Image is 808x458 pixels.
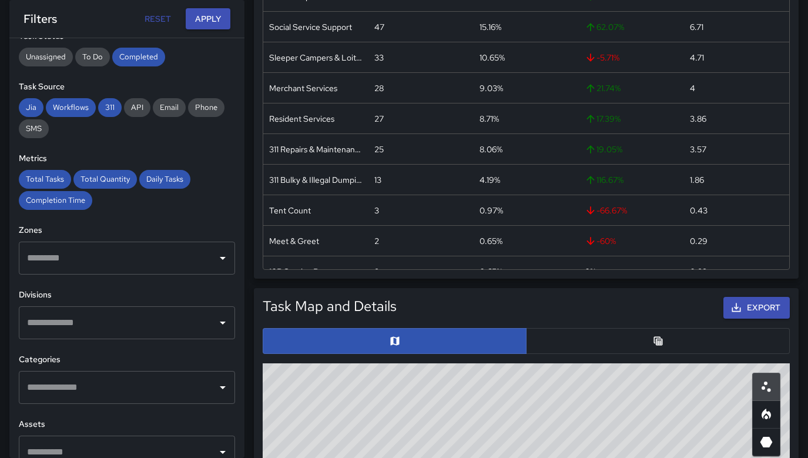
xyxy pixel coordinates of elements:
div: 8.06% [480,143,502,155]
div: Phone [188,98,224,117]
button: Open [214,379,231,396]
button: Open [214,250,231,266]
span: 21.74 % [585,82,621,94]
svg: Table [652,335,664,347]
div: 0.97% [480,205,503,216]
svg: Scatterplot [759,380,773,394]
span: 116.67 % [585,174,623,186]
div: Merchant Services [269,82,337,94]
h6: Task Source [19,81,235,93]
button: Map [263,328,527,354]
span: -5.71 % [585,52,619,63]
span: 19.05 % [585,143,622,155]
span: Email [153,102,186,112]
span: Phone [188,102,224,112]
div: 3.57 [690,143,706,155]
span: Completed [112,52,165,62]
div: Unassigned [19,48,73,66]
svg: Heatmap [759,407,773,422]
div: 311 Repairs & Maintenance [269,143,363,155]
div: 3.86 [690,113,706,125]
div: 10B Service Request [269,266,344,278]
span: 62.07 % [585,21,624,33]
div: To Do [75,48,110,66]
span: 17.39 % [585,113,621,125]
span: Daily Tasks [139,174,190,184]
div: Tent Count [269,205,311,216]
span: -60 % [585,235,616,247]
div: 10.65% [480,52,505,63]
div: 25 [374,143,384,155]
div: 8.71% [480,113,499,125]
div: Daily Tasks [139,170,190,189]
div: Social Service Support [269,21,352,33]
span: 0 % [585,266,596,278]
h6: Zones [19,224,235,237]
div: Email [153,98,186,117]
div: 4 [690,82,695,94]
div: Jia [19,98,43,117]
div: Total Quantity [73,170,137,189]
h6: Categories [19,353,235,366]
div: 3 [374,205,379,216]
svg: Map [389,335,401,347]
div: 9.03% [480,82,503,94]
span: Unassigned [19,52,73,62]
div: 0.43 [690,205,708,216]
button: Open [214,315,231,331]
div: Completion Time [19,191,92,210]
div: 33 [374,52,384,63]
div: Meet & Greet [269,235,319,247]
span: Workflows [46,102,96,112]
span: SMS [19,123,49,133]
span: Total Tasks [19,174,71,184]
div: 13 [374,174,381,186]
svg: 3D Heatmap [759,435,773,449]
h6: Divisions [19,289,235,302]
button: Scatterplot [752,373,780,401]
span: 311 [98,102,122,112]
div: Total Tasks [19,170,71,189]
button: Apply [186,8,230,30]
button: Table [526,328,790,354]
div: API [124,98,150,117]
div: 4.71 [690,52,704,63]
span: Completion Time [19,195,92,205]
h6: Assets [19,418,235,431]
h6: Metrics [19,152,235,165]
div: 0.65% [480,235,502,247]
div: 27 [374,113,384,125]
div: 4.19% [480,174,500,186]
div: 47 [374,21,384,33]
div: 1.86 [690,174,704,186]
div: 2 [374,266,379,278]
span: Total Quantity [73,174,137,184]
div: 6.71 [690,21,703,33]
span: -66.67 % [585,205,627,216]
div: 0.29 [690,266,708,278]
div: 2 [374,235,379,247]
span: Jia [19,102,43,112]
div: 311 Bulky & Illegal Dumping [269,174,363,186]
button: 3D Heatmap [752,428,780,456]
div: SMS [19,119,49,138]
h6: Filters [24,9,57,28]
button: Export [723,297,790,319]
button: Heatmap [752,400,780,429]
div: 0.65% [480,266,502,278]
div: 0.29 [690,235,708,247]
span: API [124,102,150,112]
span: To Do [75,52,110,62]
div: Workflows [46,98,96,117]
div: Sleeper Campers & Loiterers [269,52,363,63]
div: 15.16% [480,21,501,33]
div: Completed [112,48,165,66]
button: Reset [139,8,176,30]
div: 28 [374,82,384,94]
h5: Task Map and Details [263,297,397,316]
div: Resident Services [269,113,334,125]
div: 311 [98,98,122,117]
